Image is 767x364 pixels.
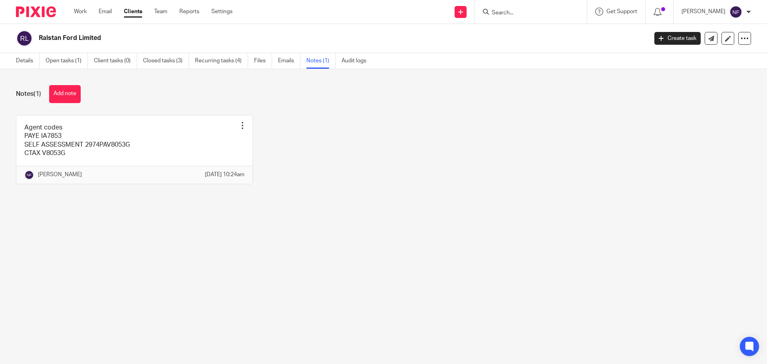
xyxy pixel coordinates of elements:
[16,30,33,47] img: svg%3E
[124,8,142,16] a: Clients
[16,6,56,17] img: Pixie
[682,8,725,16] p: [PERSON_NAME]
[205,171,244,179] p: [DATE] 10:24am
[278,53,300,69] a: Emails
[74,8,87,16] a: Work
[306,53,336,69] a: Notes (1)
[491,10,563,17] input: Search
[195,53,248,69] a: Recurring tasks (4)
[179,8,199,16] a: Reports
[654,32,701,45] a: Create task
[143,53,189,69] a: Closed tasks (3)
[38,171,82,179] p: [PERSON_NAME]
[211,8,232,16] a: Settings
[99,8,112,16] a: Email
[606,9,637,14] span: Get Support
[254,53,272,69] a: Files
[46,53,88,69] a: Open tasks (1)
[16,90,41,98] h1: Notes
[729,6,742,18] img: svg%3E
[342,53,372,69] a: Audit logs
[49,85,81,103] button: Add note
[154,8,167,16] a: Team
[39,34,522,42] h2: Ralstan Ford Limited
[24,170,34,180] img: svg%3E
[16,53,40,69] a: Details
[94,53,137,69] a: Client tasks (0)
[34,91,41,97] span: (1)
